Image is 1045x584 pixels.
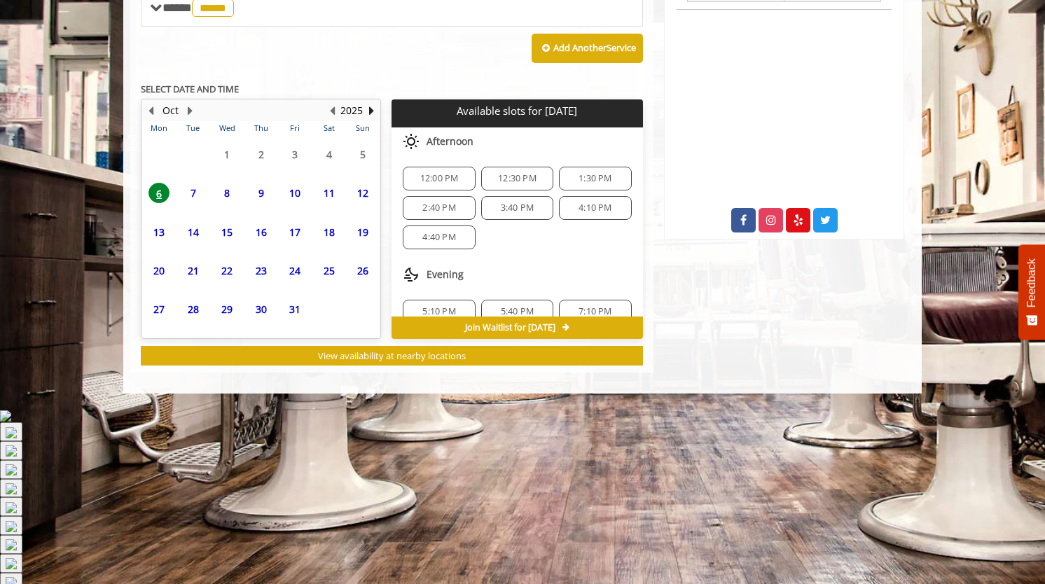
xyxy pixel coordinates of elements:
[141,83,239,95] b: SELECT DATE AND TIME
[498,173,537,184] span: 12:30 PM
[251,299,272,319] span: 30
[142,251,176,290] td: Select day20
[210,212,244,251] td: Select day15
[559,196,631,220] div: 4:10 PM
[559,300,631,324] div: 7:10 PM
[6,502,17,513] img: print.svg
[422,202,455,214] span: 2:40 PM
[1025,258,1038,307] span: Feedback
[244,290,277,328] td: Select day30
[1018,244,1045,340] button: Feedback - Show survey
[216,299,237,319] span: 29
[278,212,312,251] td: Select day17
[148,222,169,242] span: 13
[6,558,17,569] img: bookmark-2.svg
[176,174,209,212] td: Select day7
[420,173,459,184] span: 12:00 PM
[148,183,169,203] span: 6
[481,196,553,220] div: 3:40 PM
[183,183,204,203] span: 7
[183,299,204,319] span: 28
[422,306,455,317] span: 5:10 PM
[183,260,204,281] span: 21
[145,103,156,118] button: Previous Month
[6,464,17,475] img: erase.svg
[319,222,340,242] span: 18
[210,174,244,212] td: Select day8
[465,322,555,333] span: Join Waitlist for [DATE]
[319,183,340,203] span: 11
[6,521,17,532] img: scroll-down.svg
[251,260,272,281] span: 23
[278,121,312,135] th: Fri
[346,251,380,290] td: Select day26
[162,103,179,118] button: Oct
[6,427,17,438] img: headphones.svg
[210,121,244,135] th: Wed
[346,212,380,251] td: Select day19
[422,232,455,243] span: 4:40 PM
[251,183,272,203] span: 9
[244,212,277,251] td: Select day16
[6,445,17,457] img: edit-text-file-2.svg
[184,103,195,118] button: Next Month
[403,167,475,190] div: 12:00 PM
[148,299,169,319] span: 27
[176,121,209,135] th: Tue
[210,290,244,328] td: Select day29
[319,260,340,281] span: 25
[532,34,643,63] button: Add AnotherService
[216,183,237,203] span: 8
[244,174,277,212] td: Select day9
[216,260,237,281] span: 22
[579,202,611,214] span: 4:10 PM
[284,222,305,242] span: 17
[142,121,176,135] th: Mon
[176,251,209,290] td: Select day21
[352,183,373,203] span: 12
[244,121,277,135] th: Thu
[501,202,534,214] span: 3:40 PM
[312,212,345,251] td: Select day18
[244,251,277,290] td: Select day23
[142,212,176,251] td: Select day13
[579,173,611,184] span: 1:30 PM
[403,225,475,249] div: 4:40 PM
[553,41,636,54] b: Add Another Service
[312,251,345,290] td: Select day25
[141,346,643,366] button: View availability at nearby locations
[403,196,475,220] div: 2:40 PM
[6,483,17,494] img: translation.svg
[579,306,611,317] span: 7:10 PM
[284,260,305,281] span: 24
[366,103,377,118] button: Next Year
[6,539,17,550] img: tune.svg
[559,167,631,190] div: 1:30 PM
[183,222,204,242] span: 14
[403,300,475,324] div: 5:10 PM
[278,290,312,328] td: Select day31
[318,349,466,362] span: View availability at nearby locations
[176,212,209,251] td: Select day14
[427,269,464,280] span: Evening
[501,306,534,317] span: 5:40 PM
[210,251,244,290] td: Select day22
[403,266,420,283] img: evening slots
[176,290,209,328] td: Select day28
[326,103,338,118] button: Previous Year
[481,167,553,190] div: 12:30 PM
[284,299,305,319] span: 31
[352,260,373,281] span: 26
[312,174,345,212] td: Select day11
[346,174,380,212] td: Select day12
[278,174,312,212] td: Select day10
[352,222,373,242] span: 19
[278,251,312,290] td: Select day24
[284,183,305,203] span: 10
[427,136,473,147] span: Afternoon
[148,260,169,281] span: 20
[251,222,272,242] span: 16
[340,103,363,118] button: 2025
[216,222,237,242] span: 15
[481,300,553,324] div: 5:40 PM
